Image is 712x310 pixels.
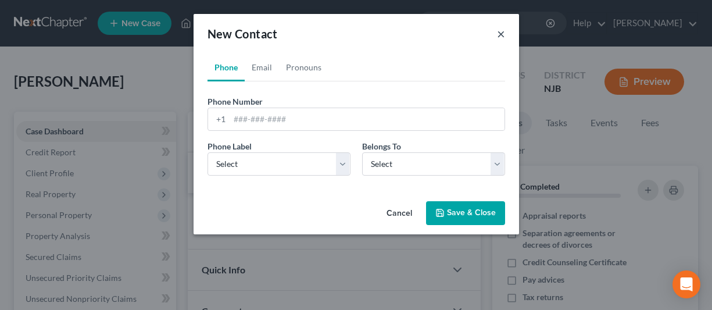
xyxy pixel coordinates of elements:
[207,54,245,81] a: Phone
[245,54,279,81] a: Email
[362,141,401,151] span: Belongs To
[497,27,505,41] button: ×
[672,270,700,298] div: Open Intercom Messenger
[426,201,505,226] button: Save & Close
[207,141,252,151] span: Phone Label
[230,108,505,130] input: ###-###-####
[207,27,278,41] span: New Contact
[208,108,230,130] div: +1
[377,202,421,226] button: Cancel
[279,54,328,81] a: Pronouns
[207,97,263,106] span: Phone Number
